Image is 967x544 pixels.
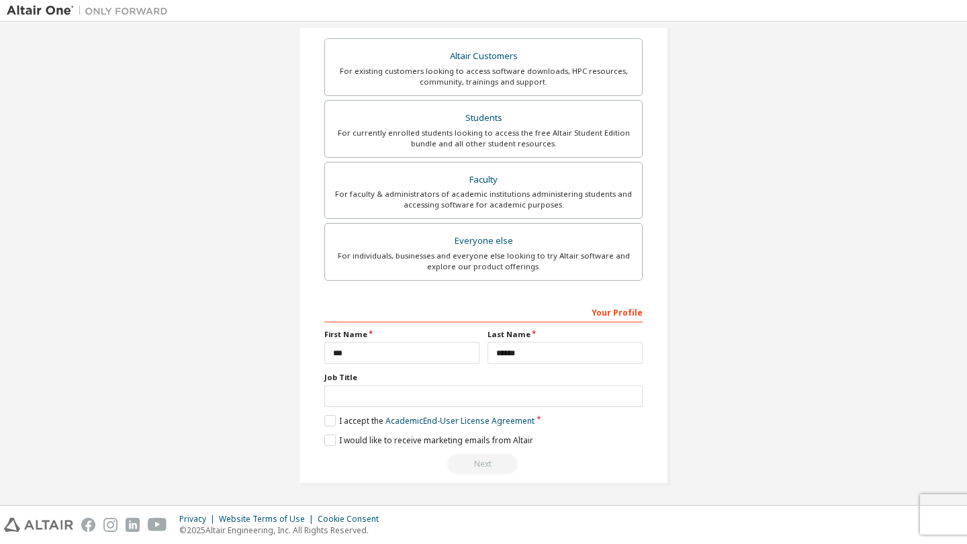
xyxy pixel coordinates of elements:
[333,109,634,128] div: Students
[179,525,387,536] p: © 2025 Altair Engineering, Inc. All Rights Reserved.
[179,514,219,525] div: Privacy
[333,66,634,87] div: For existing customers looking to access software downloads, HPC resources, community, trainings ...
[81,518,95,532] img: facebook.svg
[324,372,643,383] label: Job Title
[103,518,118,532] img: instagram.svg
[333,47,634,66] div: Altair Customers
[7,4,175,17] img: Altair One
[488,329,643,340] label: Last Name
[324,435,533,446] label: I would like to receive marketing emails from Altair
[333,251,634,272] div: For individuals, businesses and everyone else looking to try Altair software and explore our prod...
[324,329,479,340] label: First Name
[126,518,140,532] img: linkedin.svg
[333,189,634,210] div: For faculty & administrators of academic institutions administering students and accessing softwa...
[333,128,634,149] div: For currently enrolled students looking to access the free Altair Student Edition bundle and all ...
[324,301,643,322] div: Your Profile
[324,415,535,426] label: I accept the
[148,518,167,532] img: youtube.svg
[385,415,535,426] a: Academic End-User License Agreement
[219,514,318,525] div: Website Terms of Use
[4,518,73,532] img: altair_logo.svg
[324,454,643,474] div: Read and acccept EULA to continue
[333,232,634,251] div: Everyone else
[333,171,634,189] div: Faculty
[318,514,387,525] div: Cookie Consent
